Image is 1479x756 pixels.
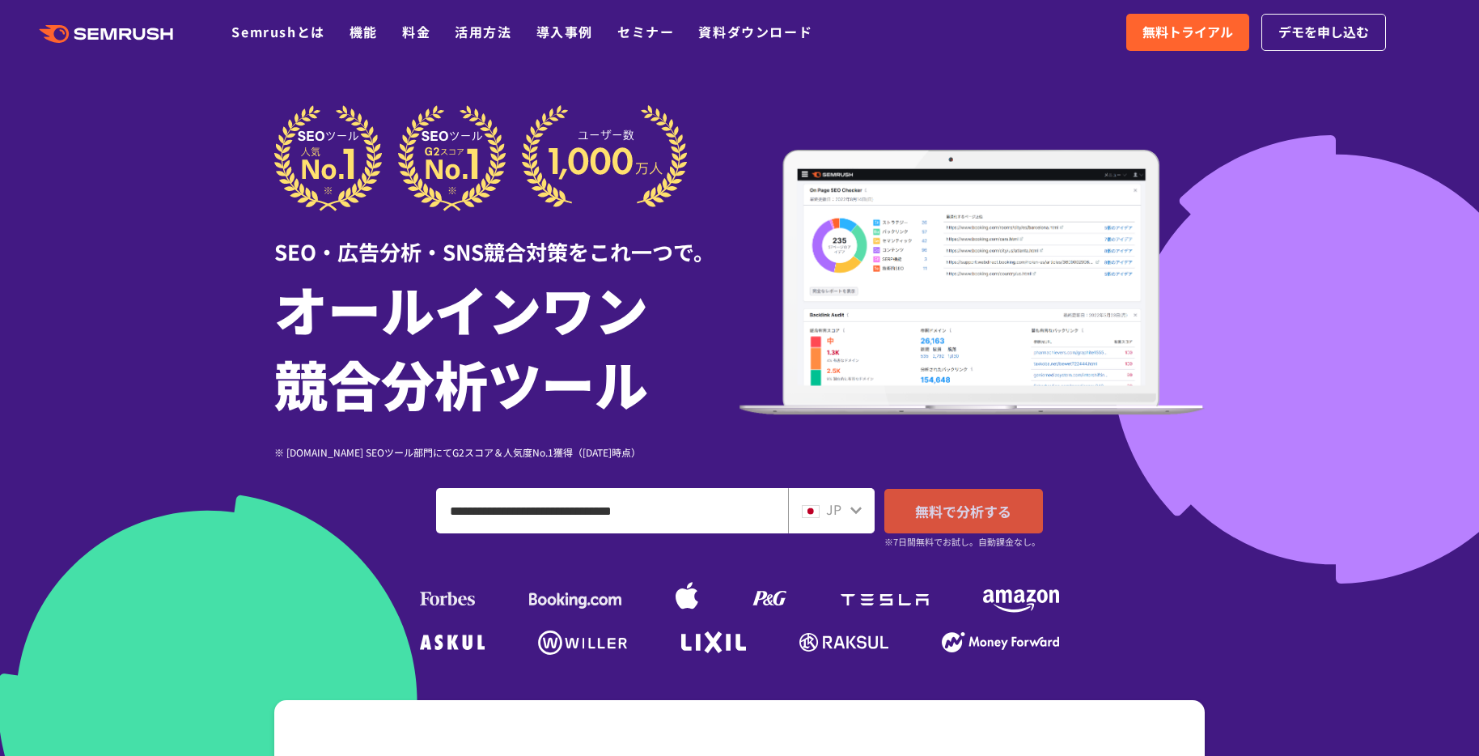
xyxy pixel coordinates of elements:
div: ※ [DOMAIN_NAME] SEOツール部門にてG2スコア＆人気度No.1獲得（[DATE]時点） [274,444,739,460]
a: 無料トライアル [1126,14,1249,51]
a: セミナー [617,22,674,41]
input: ドメイン、キーワードまたはURLを入力してください [437,489,787,533]
span: 無料トライアル [1142,22,1233,43]
a: 活用方法 [455,22,511,41]
a: 無料で分析する [884,489,1043,533]
h1: オールインワン 競合分析ツール [274,271,739,420]
span: デモを申し込む [1278,22,1369,43]
a: Semrushとは [231,22,324,41]
a: デモを申し込む [1261,14,1386,51]
a: 機能 [350,22,378,41]
a: 料金 [402,22,430,41]
a: 導入事例 [536,22,593,41]
small: ※7日間無料でお試し。自動課金なし。 [884,534,1040,550]
div: SEO・広告分析・SNS競合対策をこれ一つで。 [274,211,739,267]
a: 資料ダウンロード [698,22,812,41]
span: JP [826,499,841,519]
span: 無料で分析する [915,501,1011,521]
